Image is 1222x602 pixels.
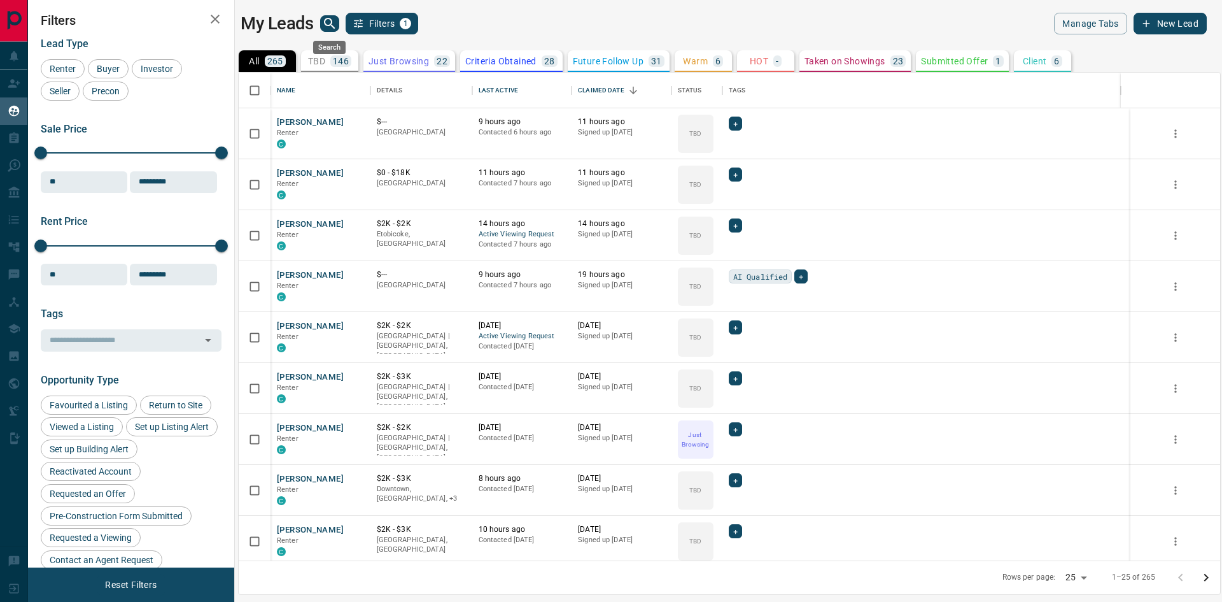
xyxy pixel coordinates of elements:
[578,473,665,484] p: [DATE]
[729,320,742,334] div: +
[277,394,286,403] div: condos.ca
[45,511,187,521] span: Pre-Construction Form Submitted
[1060,568,1091,587] div: 25
[277,241,286,250] div: condos.ca
[572,73,671,108] div: Claimed Date
[377,433,466,463] p: [GEOGRAPHIC_DATA] | [GEOGRAPHIC_DATA], [GEOGRAPHIC_DATA]
[377,535,466,555] p: [GEOGRAPHIC_DATA], [GEOGRAPHIC_DATA]
[733,423,738,436] span: +
[1002,572,1056,583] p: Rows per page:
[794,269,808,283] div: +
[87,86,124,96] span: Precon
[83,82,129,101] div: Precon
[689,333,701,342] p: TBD
[479,484,566,494] p: Contacted [DATE]
[733,474,738,487] span: +
[1166,430,1185,449] button: more
[277,117,344,129] button: [PERSON_NAME]
[277,485,298,494] span: Renter
[799,270,803,283] span: +
[41,13,221,28] h2: Filters
[479,229,566,240] span: Active Viewing Request
[45,489,130,499] span: Requested an Offer
[679,430,712,449] p: Just Browsing
[377,422,466,433] p: $2K - $2K
[1166,226,1185,245] button: more
[479,422,566,433] p: [DATE]
[277,269,344,282] button: [PERSON_NAME]
[41,82,80,101] div: Seller
[578,229,665,240] p: Signed up [DATE]
[277,180,298,188] span: Renter
[729,422,742,436] div: +
[41,462,141,481] div: Reactivated Account
[277,282,298,290] span: Renter
[377,473,466,484] p: $2K - $3K
[921,57,988,66] p: Submitted Offer
[45,466,136,477] span: Reactivated Account
[683,57,708,66] p: Warm
[479,433,566,443] p: Contacted [DATE]
[750,57,768,66] p: HOT
[578,168,665,178] p: 11 hours ago
[479,382,566,392] p: Contacted [DATE]
[479,371,566,382] p: [DATE]
[1054,57,1059,66] p: 6
[578,178,665,189] p: Signed up [DATE]
[88,59,129,78] div: Buyer
[729,473,742,487] div: +
[377,168,466,178] p: $0 - $18K
[45,64,80,74] span: Renter
[140,396,211,415] div: Return to Site
[377,269,466,280] p: $---
[578,331,665,341] p: Signed up [DATE]
[465,57,537,66] p: Criteria Obtained
[472,73,572,108] div: Last Active
[578,371,665,382] p: [DATE]
[277,190,286,199] div: condos.ca
[733,219,738,232] span: +
[729,524,742,538] div: +
[130,422,213,432] span: Set up Listing Alert
[1112,572,1155,583] p: 1–25 of 265
[733,525,738,538] span: +
[544,57,555,66] p: 28
[733,117,738,130] span: +
[671,73,722,108] div: Status
[41,528,141,547] div: Requested a Viewing
[1166,481,1185,500] button: more
[249,57,259,66] p: All
[333,57,349,66] p: 146
[733,168,738,181] span: +
[1166,124,1185,143] button: more
[1166,328,1185,347] button: more
[308,57,325,66] p: TBD
[437,57,447,66] p: 22
[624,82,642,99] button: Sort
[893,57,904,66] p: 23
[729,371,742,385] div: +
[41,374,119,386] span: Opportunity Type
[277,333,298,341] span: Renter
[715,57,720,66] p: 6
[277,473,344,485] button: [PERSON_NAME]
[479,341,566,352] p: Contacted [DATE]
[479,219,566,229] p: 14 hours ago
[729,117,742,131] div: +
[277,547,286,556] div: condos.ca
[479,524,566,535] p: 10 hours ago
[578,535,665,545] p: Signed up [DATE]
[1193,565,1219,591] button: Go to next page
[578,484,665,494] p: Signed up [DATE]
[689,129,701,138] p: TBD
[45,422,118,432] span: Viewed a Listing
[41,484,135,503] div: Requested an Offer
[733,372,738,385] span: +
[479,320,566,331] p: [DATE]
[479,178,566,189] p: Contacted 7 hours ago
[377,484,466,504] p: North York, East End, Toronto
[313,41,346,54] div: Search
[578,433,665,443] p: Signed up [DATE]
[377,382,466,412] p: [GEOGRAPHIC_DATA] | [GEOGRAPHIC_DATA], [GEOGRAPHIC_DATA]
[479,168,566,178] p: 11 hours ago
